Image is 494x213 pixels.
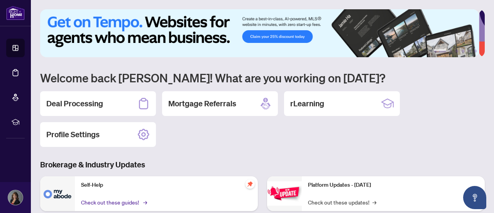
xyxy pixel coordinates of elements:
p: Platform Updates - [DATE] [308,181,479,189]
h3: Brokerage & Industry Updates [40,159,485,170]
span: → [372,198,376,206]
img: Profile Icon [8,190,23,205]
span: → [143,198,147,206]
a: Check out these updates!→ [308,198,376,206]
a: Check out these guides!→ [81,198,146,206]
button: 5 [468,49,471,53]
h2: Mortgage Referrals [168,98,236,109]
img: logo [6,6,25,20]
p: Self-Help [81,181,252,189]
button: Open asap [463,186,486,209]
button: 6 [474,49,477,53]
button: 1 [434,49,446,53]
img: Slide 0 [40,9,479,57]
button: 4 [462,49,465,53]
button: 2 [449,49,452,53]
h2: Profile Settings [46,129,100,140]
h2: rLearning [290,98,324,109]
h2: Deal Processing [46,98,103,109]
img: Platform Updates - June 23, 2025 [267,181,302,206]
span: pushpin [245,179,255,189]
h1: Welcome back [PERSON_NAME]! What are you working on [DATE]? [40,70,485,85]
button: 3 [455,49,458,53]
img: Self-Help [40,176,75,211]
